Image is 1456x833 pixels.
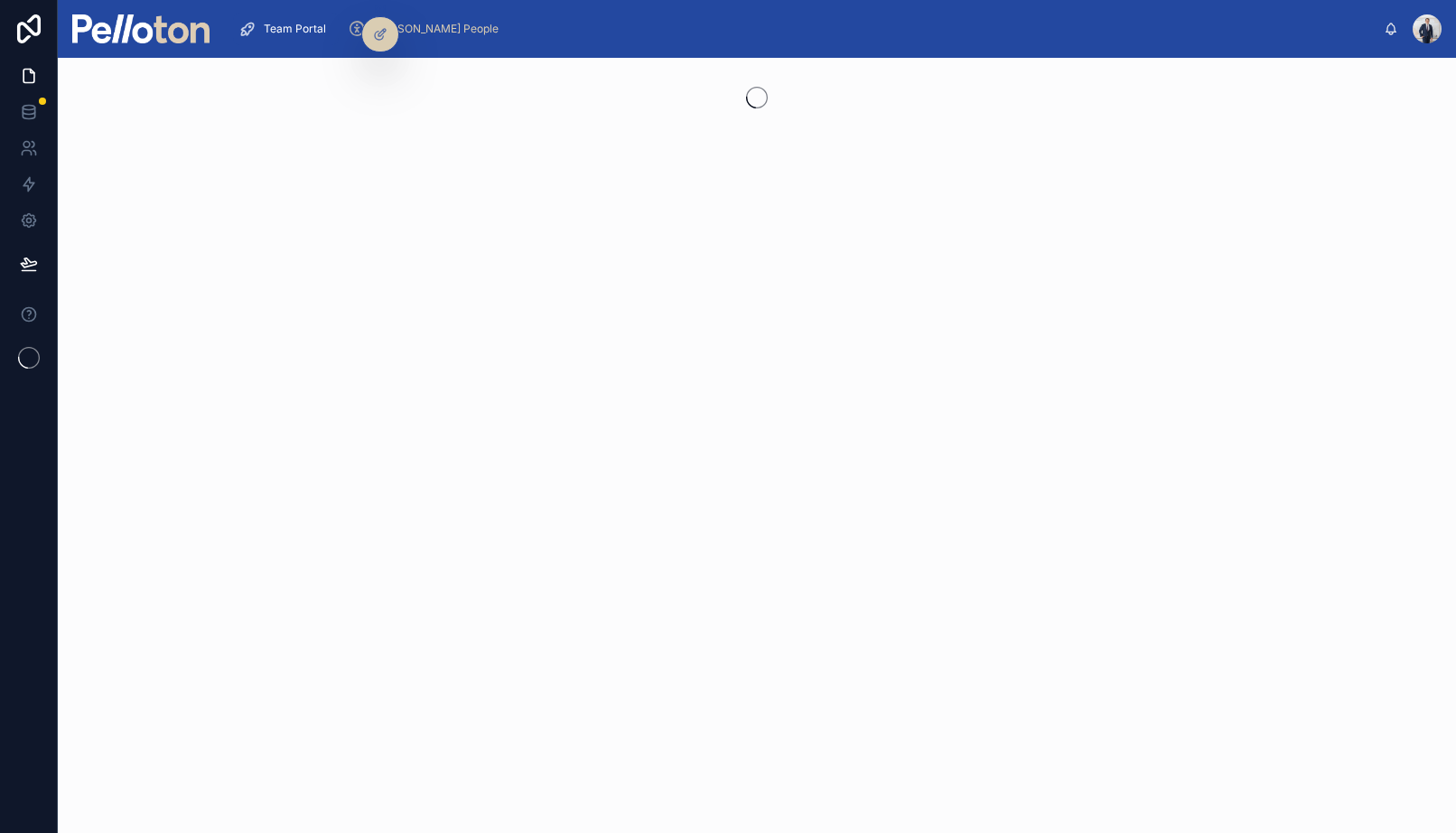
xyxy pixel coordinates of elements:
span: [PERSON_NAME] People [373,22,499,36]
img: App logo [72,14,210,43]
a: Team Portal [233,13,339,45]
span: Team Portal [264,22,326,36]
a: [PERSON_NAME] People [342,13,511,45]
div: scrollable content [224,9,1384,49]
